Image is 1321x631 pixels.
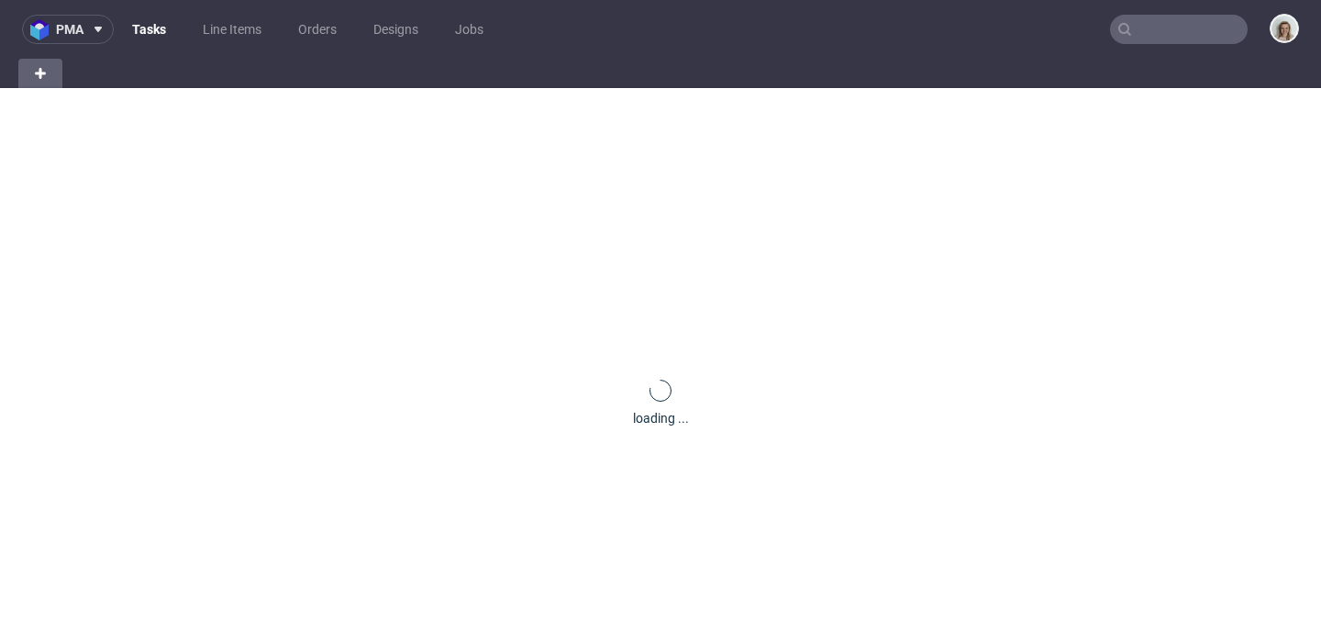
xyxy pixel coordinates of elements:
div: loading ... [633,409,689,427]
a: Designs [362,15,429,44]
a: Orders [287,15,348,44]
a: Tasks [121,15,177,44]
img: Monika Poźniak [1271,16,1297,41]
button: pma [22,15,114,44]
img: logo [30,19,56,40]
span: pma [56,23,83,36]
a: Line Items [192,15,272,44]
a: Jobs [444,15,494,44]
